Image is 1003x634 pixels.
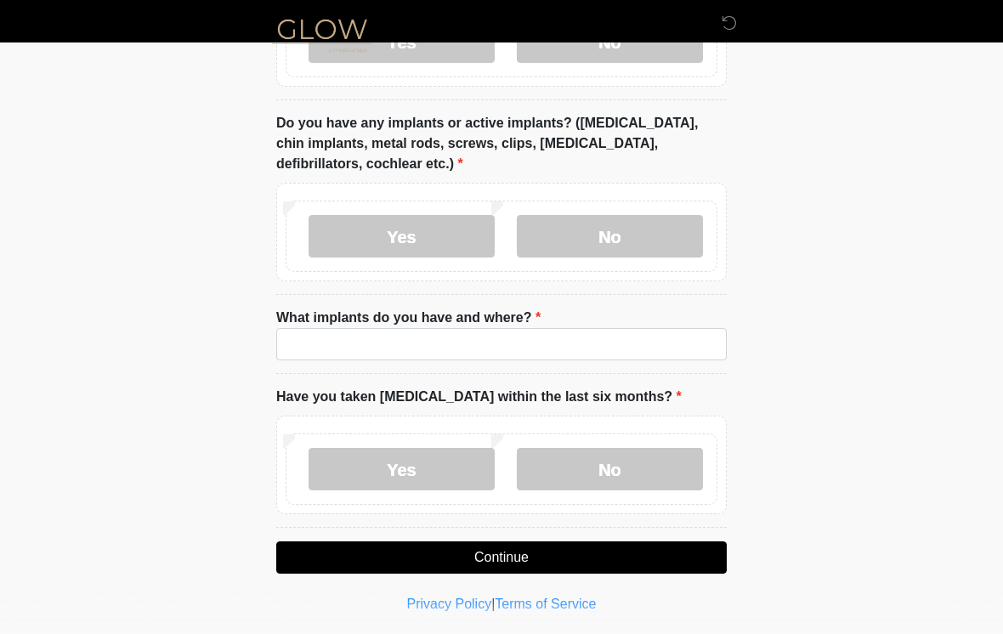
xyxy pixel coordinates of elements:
[495,597,596,611] a: Terms of Service
[309,448,495,490] label: Yes
[517,448,703,490] label: No
[407,597,492,611] a: Privacy Policy
[491,597,495,611] a: |
[276,541,727,574] button: Continue
[517,215,703,258] label: No
[309,215,495,258] label: Yes
[276,113,727,174] label: Do you have any implants or active implants? ([MEDICAL_DATA], chin implants, metal rods, screws, ...
[259,13,385,56] img: Glow Medical Spa Logo
[276,387,682,407] label: Have you taken [MEDICAL_DATA] within the last six months?
[276,308,541,328] label: What implants do you have and where?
